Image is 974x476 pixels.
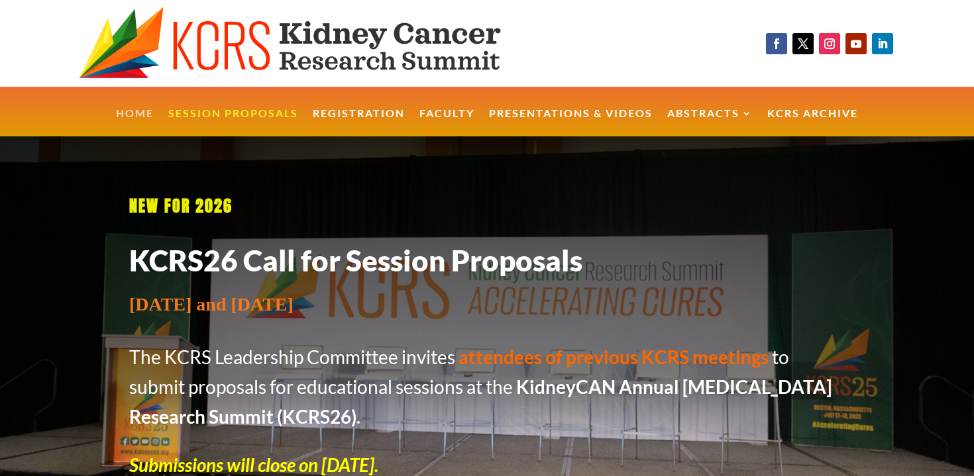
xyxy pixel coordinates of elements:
[116,109,154,137] a: Home
[792,33,814,54] a: Follow on X
[129,286,845,323] p: [DATE] and [DATE]
[767,109,858,137] a: KCRS Archive
[419,109,474,137] a: Faculty
[819,33,840,54] a: Follow on Instagram
[129,242,845,286] h1: KCRS26 Call for Session Proposals
[79,7,553,80] img: KCRS generic logo wide
[313,109,405,137] a: Registration
[459,346,769,368] strong: attendees of previous KCRS meetings
[872,33,893,54] a: Follow on LinkedIn
[129,453,378,476] strong: Submissions will close on [DATE].
[766,33,787,54] a: Follow on Facebook
[489,109,653,137] a: Presentations & Videos
[129,190,845,222] p: NEW FOR 2026
[129,342,845,450] p: The KCRS Leadership Committee invites to submit proposals for educational sessions at the .
[168,109,298,137] a: Session Proposals
[667,109,753,137] a: Abstracts
[845,33,867,54] a: Follow on Youtube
